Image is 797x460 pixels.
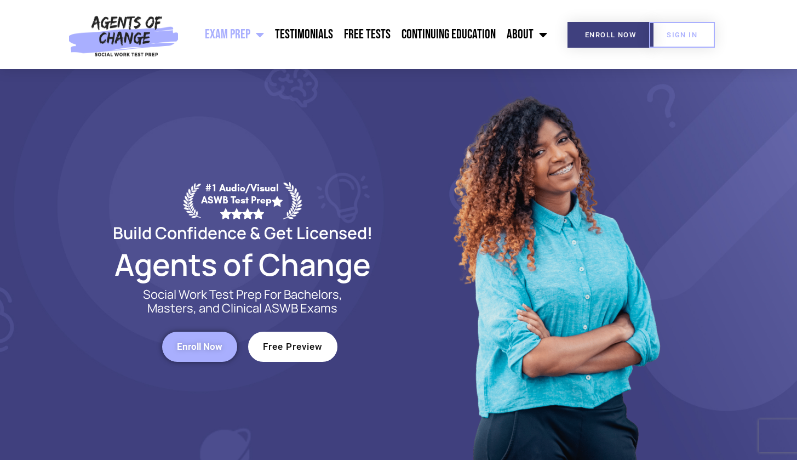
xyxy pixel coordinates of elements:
a: SIGN IN [649,22,715,48]
span: Free Preview [263,342,323,351]
a: Continuing Education [396,21,501,48]
a: About [501,21,553,48]
a: Free Tests [339,21,396,48]
p: Social Work Test Prep For Bachelors, Masters, and Clinical ASWB Exams [130,288,355,315]
a: Testimonials [270,21,339,48]
a: Enroll Now [567,22,653,48]
a: Enroll Now [162,332,237,362]
div: #1 Audio/Visual ASWB Test Prep [201,182,283,219]
nav: Menu [184,21,553,48]
span: SIGN IN [667,31,697,38]
h2: Agents of Change [87,252,399,277]
a: Free Preview [248,332,337,362]
span: Enroll Now [585,31,636,38]
a: Exam Prep [199,21,270,48]
span: Enroll Now [177,342,222,351]
h2: Build Confidence & Get Licensed! [87,225,399,241]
